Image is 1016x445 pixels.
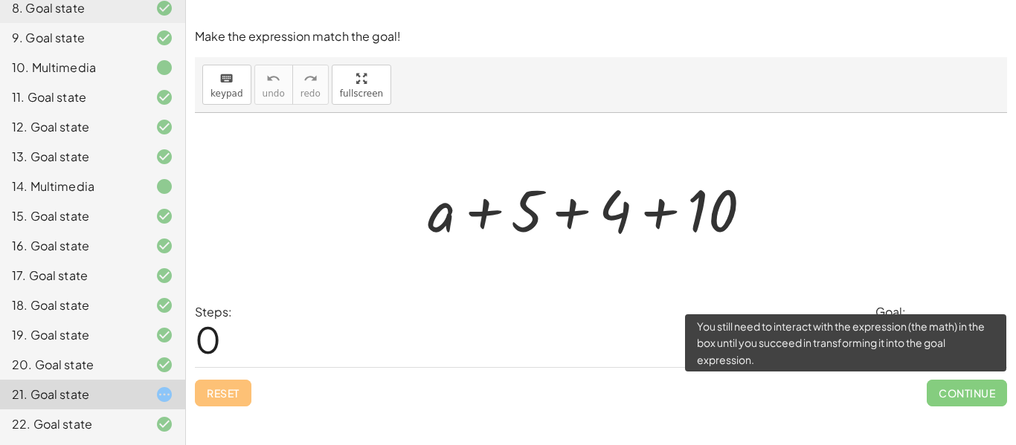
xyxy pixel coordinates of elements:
[155,415,173,433] i: Task finished and correct.
[155,88,173,106] i: Task finished and correct.
[155,326,173,344] i: Task finished and correct.
[12,326,132,344] div: 19. Goal state
[195,304,232,319] label: Steps:
[12,59,132,77] div: 10. Multimedia
[303,70,318,88] i: redo
[332,65,391,105] button: fullscreen
[12,296,132,314] div: 18. Goal state
[875,303,1007,321] div: Goal:
[12,178,132,195] div: 14. Multimedia
[155,237,173,255] i: Task finished and correct.
[12,207,132,225] div: 15. Goal state
[266,70,280,88] i: undo
[12,415,132,433] div: 22. Goal state
[155,59,173,77] i: Task finished.
[300,88,321,99] span: redo
[155,386,173,403] i: Task started.
[195,27,1007,45] p: Make the expression match the goal!
[155,207,173,225] i: Task finished and correct.
[12,267,132,285] div: 17. Goal state
[210,88,243,99] span: keypad
[155,296,173,314] i: Task finished and correct.
[155,356,173,374] i: Task finished and correct.
[155,267,173,285] i: Task finished and correct.
[12,237,132,255] div: 16. Goal state
[340,88,383,99] span: fullscreen
[12,148,132,166] div: 13. Goal state
[195,316,221,362] span: 0
[12,356,132,374] div: 20. Goal state
[292,65,329,105] button: redoredo
[254,65,293,105] button: undoundo
[155,29,173,47] i: Task finished and correct.
[155,118,173,136] i: Task finished and correct.
[12,88,132,106] div: 11. Goal state
[263,88,285,99] span: undo
[202,65,251,105] button: keyboardkeypad
[12,29,132,47] div: 9. Goal state
[219,70,234,88] i: keyboard
[12,386,132,403] div: 21. Goal state
[155,178,173,195] i: Task finished.
[12,118,132,136] div: 12. Goal state
[155,148,173,166] i: Task finished and correct.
